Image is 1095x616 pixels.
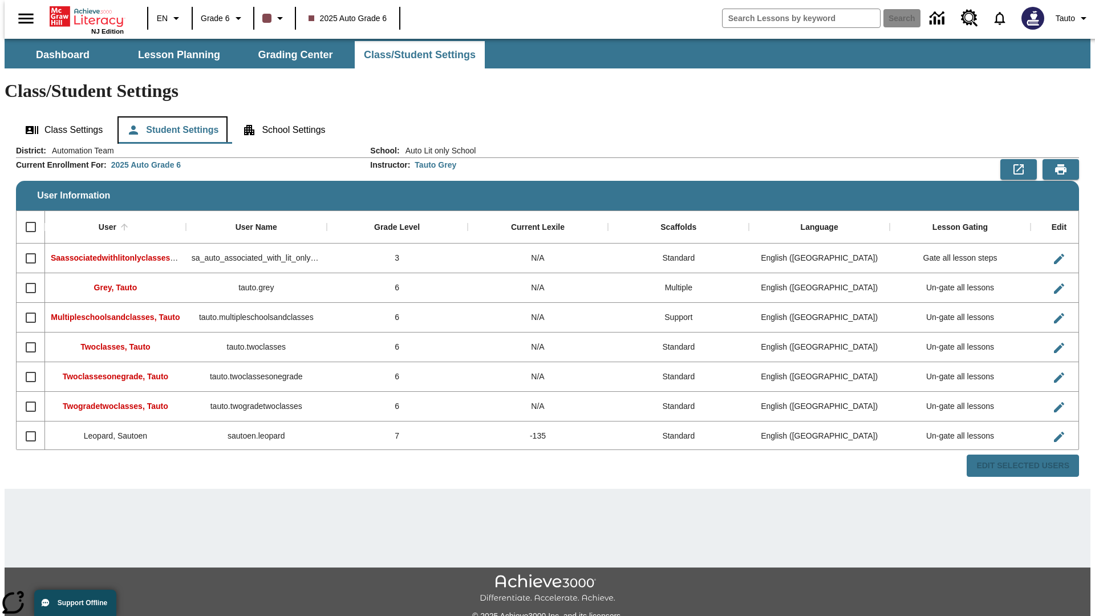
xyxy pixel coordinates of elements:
a: Home [50,5,124,28]
span: EN [157,13,168,25]
div: N/A [468,244,609,273]
div: English (US) [749,303,890,333]
button: Profile/Settings [1051,8,1095,29]
span: Twogradetwoclasses, Tauto [63,402,168,411]
div: 2025 Auto Grade 6 [111,159,181,171]
div: Standard [608,392,749,422]
div: English (US) [749,333,890,362]
div: N/A [468,333,609,362]
span: Twoclassesonegrade, Tauto [63,372,168,381]
div: tauto.multipleschoolsandclasses [186,303,327,333]
button: Edit User [1048,337,1070,359]
div: Language [801,222,838,233]
div: Un-gate all lessons [890,422,1031,451]
h2: School : [370,146,399,156]
div: N/A [468,273,609,303]
button: Class Settings [16,116,112,144]
div: Class/Student Settings [16,116,1079,144]
div: Gate all lesson steps [890,244,1031,273]
span: Multipleschoolsandclasses, Tauto [51,313,180,322]
div: Un-gate all lessons [890,303,1031,333]
button: Edit User [1048,307,1070,330]
span: Twoclasses, Tauto [80,342,150,351]
span: Grading Center [258,48,332,62]
div: English (US) [749,273,890,303]
span: User Information [37,191,110,201]
img: Achieve3000 Differentiate Accelerate Achieve [480,574,615,603]
span: NJ Edition [91,28,124,35]
span: 2025 Auto Grade 6 [309,13,387,25]
a: Resource Center, Will open in new tab [954,3,985,34]
img: Avatar [1021,7,1044,30]
button: Dashboard [6,41,120,68]
button: Edit User [1048,366,1070,389]
span: Tauto [1056,13,1075,25]
div: 7 [327,422,468,451]
button: Lesson Planning [122,41,236,68]
div: Un-gate all lessons [890,362,1031,392]
div: User Information [16,145,1079,477]
button: Export to CSV [1000,159,1037,180]
button: Grading Center [238,41,352,68]
div: Grade Level [374,222,420,233]
div: Home [50,4,124,35]
button: Select a new avatar [1015,3,1051,33]
span: Auto Lit only School [400,145,476,156]
button: Language: EN, Select a language [152,8,188,29]
input: search field [723,9,880,27]
div: Un-gate all lessons [890,392,1031,422]
div: Support [608,303,749,333]
span: Lesson Planning [138,48,220,62]
h1: Class/Student Settings [5,80,1090,102]
div: 6 [327,362,468,392]
div: N/A [468,392,609,422]
button: Class color is dark brown. Change class color [258,8,291,29]
div: tauto.twoclassesonegrade [186,362,327,392]
h2: Current Enrollment For : [16,160,107,170]
div: Lesson Gating [932,222,988,233]
h2: Instructor : [370,160,410,170]
span: Automation Team [46,145,114,156]
span: Support Offline [58,599,107,607]
div: 6 [327,333,468,362]
div: Un-gate all lessons [890,333,1031,362]
h2: District : [16,146,46,156]
span: Grade 6 [201,13,230,25]
div: sa_auto_associated_with_lit_only_classes [186,244,327,273]
div: Scaffolds [660,222,696,233]
div: English (US) [749,392,890,422]
span: Class/Student Settings [364,48,476,62]
button: School Settings [233,116,334,144]
span: Dashboard [36,48,90,62]
div: Standard [608,333,749,362]
div: Current Lexile [511,222,565,233]
div: SubNavbar [5,39,1090,68]
button: Grade: Grade 6, Select a grade [196,8,250,29]
div: tauto.twogradetwoclasses [186,392,327,422]
span: Grey, Tauto [94,283,137,292]
button: Open side menu [9,2,43,35]
div: -135 [468,422,609,451]
div: English (US) [749,362,890,392]
div: Un-gate all lessons [890,273,1031,303]
div: Standard [608,422,749,451]
button: Support Offline [34,590,116,616]
a: Data Center [923,3,954,34]
a: Notifications [985,3,1015,33]
div: Tauto Grey [415,159,456,171]
div: Edit [1052,222,1066,233]
div: Standard [608,362,749,392]
div: User Name [236,222,277,233]
button: Edit User [1048,425,1070,448]
div: English (US) [749,244,890,273]
div: tauto.grey [186,273,327,303]
div: 3 [327,244,468,273]
button: Edit User [1048,248,1070,270]
button: Edit User [1048,277,1070,300]
div: SubNavbar [5,41,486,68]
button: Class/Student Settings [355,41,485,68]
span: Saassociatedwithlitonlyclasses, Saassociatedwithlitonlyclasses [51,253,294,262]
div: 6 [327,273,468,303]
div: tauto.twoclasses [186,333,327,362]
span: Leopard, Sautoen [84,431,147,440]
